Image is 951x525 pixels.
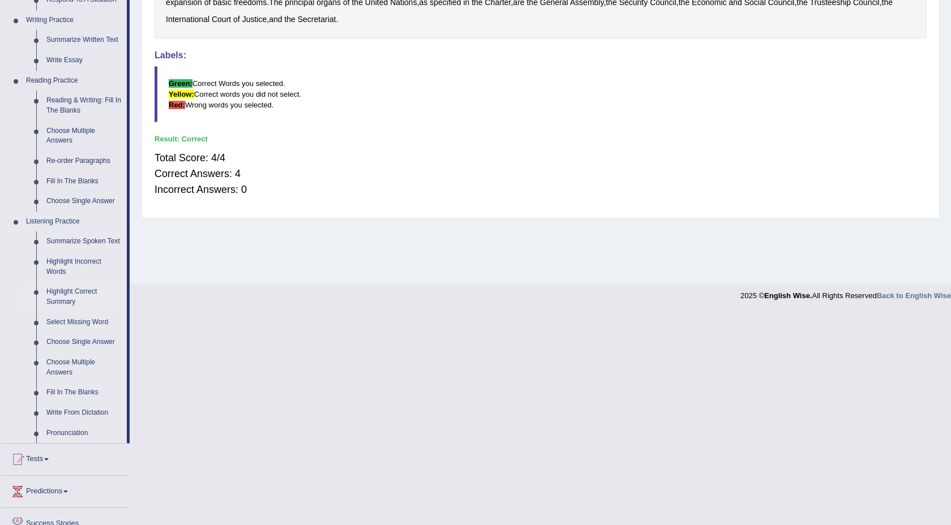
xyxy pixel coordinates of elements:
a: Tests [1,444,130,472]
a: Fill In The Blanks [41,171,127,192]
a: Write From Dictation [41,403,127,423]
a: Choose Single Answer [41,191,127,212]
a: Select Missing Word [41,312,127,333]
a: Write Essay [41,50,127,71]
div: 2025 © All Rights Reserved [740,285,951,301]
a: Re-order Paragraphs [41,151,127,171]
b: Secretariat [298,15,336,24]
b: Justice [242,15,267,24]
strong: English Wise. [764,291,812,300]
a: Fill In The Blanks [41,382,127,403]
a: Summarize Spoken Text [41,231,127,252]
a: Pronunciation [41,423,127,444]
a: Predictions [1,476,130,504]
b: of [233,15,240,24]
b: and [269,15,282,24]
div: Result: [155,134,927,144]
a: Reading & Writing: Fill In The Blanks [41,91,127,121]
div: Total Score: 4/4 Correct Answers: 4 Incorrect Answers: 0 [155,144,927,203]
a: Highlight Incorrect Words [41,252,127,282]
b: Green: [169,79,192,88]
b: International [166,15,209,24]
a: Choose Multiple Answers [41,352,127,382]
b: Court [212,15,231,24]
a: Choose Multiple Answers [41,121,127,151]
a: Writing Practice [21,10,127,31]
a: Summarize Written Text [41,30,127,50]
a: Highlight Correct Summary [41,282,127,312]
a: Back to English Wise [877,291,951,300]
b: Yellow: [169,90,194,98]
a: Choose Single Answer [41,332,127,352]
blockquote: Correct Words you selected. Correct words you did not select. Wrong words you selected. [155,66,927,122]
a: Listening Practice [21,212,127,232]
b: Red: [169,101,185,109]
h4: Labels: [155,50,927,61]
a: Reading Practice [21,71,127,91]
b: the [284,15,295,24]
